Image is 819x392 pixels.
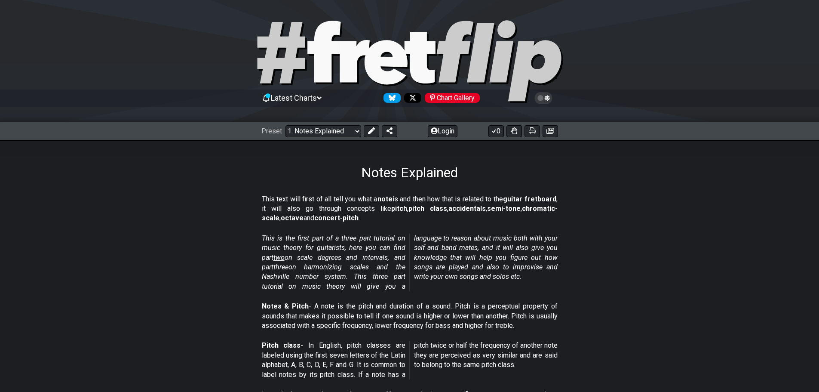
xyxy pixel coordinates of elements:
[262,302,558,330] p: - A note is the pitch and duration of a sound. Pitch is a perceptual property of sounds that make...
[525,125,540,137] button: Print
[261,127,282,135] span: Preset
[448,204,486,213] strong: accidentals
[401,93,421,103] a: Follow #fretflip at X
[377,195,393,203] strong: note
[364,125,379,137] button: Edit Preset
[408,204,447,213] strong: pitch class
[281,214,304,222] strong: octave
[391,204,407,213] strong: pitch
[273,263,288,271] span: three
[361,164,458,181] h1: Notes Explained
[488,125,504,137] button: 0
[262,302,309,310] strong: Notes & Pitch
[503,195,556,203] strong: guitar fretboard
[380,93,401,103] a: Follow #fretflip at Bluesky
[273,253,285,262] span: two
[487,204,521,213] strong: semi-tone
[382,125,397,137] button: Share Preset
[285,125,361,137] select: Preset
[262,194,558,223] p: This text will first of all tell you what a is and then how that is related to the , it will also...
[314,214,359,222] strong: concert-pitch
[421,93,480,103] a: #fretflip at Pinterest
[506,125,522,137] button: Toggle Dexterity for all fretkits
[539,94,549,102] span: Toggle light / dark theme
[425,93,480,103] div: Chart Gallery
[543,125,558,137] button: Create image
[262,234,558,290] em: This is the first part of a three part tutorial on music theory for guitarists, here you can find...
[271,93,317,102] span: Latest Charts
[262,341,301,349] strong: Pitch class
[428,125,457,137] button: Login
[262,341,558,380] p: - In English, pitch classes are labeled using the first seven letters of the Latin alphabet, A, B...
